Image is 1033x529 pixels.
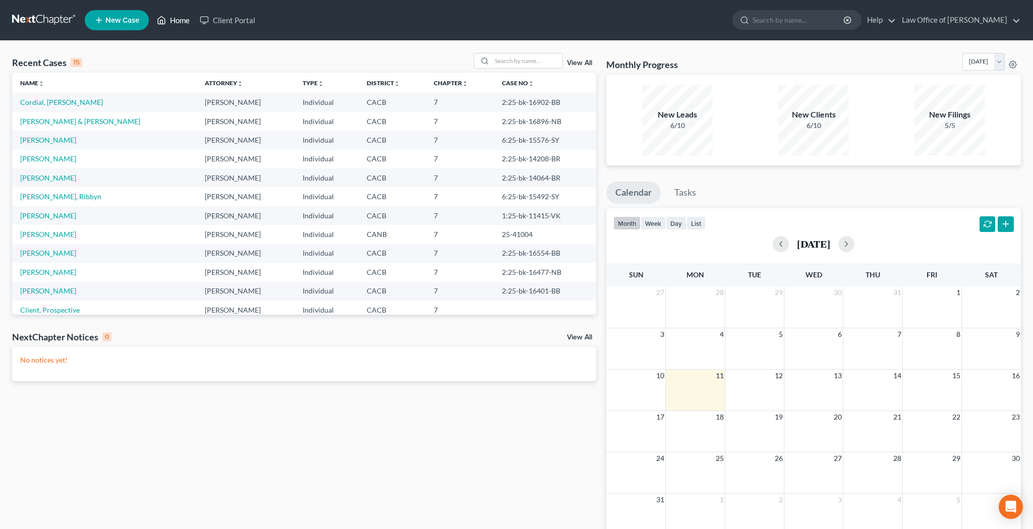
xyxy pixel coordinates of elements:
[833,286,843,299] span: 30
[197,282,295,301] td: [PERSON_NAME]
[494,150,596,168] td: 2:25-bk-14208-BR
[12,331,111,343] div: NextChapter Notices
[774,452,784,464] span: 26
[20,268,76,276] a: [PERSON_NAME]
[686,216,706,230] button: list
[655,452,665,464] span: 24
[665,182,705,204] a: Tasks
[999,495,1023,519] div: Open Intercom Messenger
[655,286,665,299] span: 27
[295,282,359,301] td: Individual
[655,411,665,423] span: 17
[20,117,140,126] a: [PERSON_NAME] & [PERSON_NAME]
[426,112,494,131] td: 7
[359,168,426,187] td: CACB
[896,494,902,506] span: 4
[359,93,426,111] td: CACB
[606,182,661,204] a: Calendar
[797,239,830,249] h2: [DATE]
[642,109,713,121] div: New Leads
[426,206,494,225] td: 7
[1011,411,1021,423] span: 23
[629,270,644,279] span: Sun
[197,93,295,111] td: [PERSON_NAME]
[426,244,494,263] td: 7
[494,187,596,206] td: 6:25-bk-15492-SY
[778,494,784,506] span: 2
[892,370,902,382] span: 14
[715,452,725,464] span: 25
[394,81,400,87] i: unfold_more
[367,79,400,87] a: Districtunfold_more
[892,452,902,464] span: 28
[71,58,82,67] div: 15
[1015,328,1021,340] span: 9
[359,225,426,244] td: CANB
[896,328,902,340] span: 7
[105,17,139,24] span: New Case
[778,109,849,121] div: New Clients
[806,270,822,279] span: Wed
[152,11,195,29] a: Home
[715,370,725,382] span: 11
[655,494,665,506] span: 31
[753,11,845,29] input: Search by name...
[205,79,243,87] a: Attorneyunfold_more
[719,494,725,506] span: 1
[20,173,76,182] a: [PERSON_NAME]
[567,334,592,341] a: View All
[426,168,494,187] td: 7
[426,131,494,149] td: 7
[295,112,359,131] td: Individual
[985,270,998,279] span: Sat
[197,301,295,319] td: [PERSON_NAME]
[197,168,295,187] td: [PERSON_NAME]
[102,332,111,341] div: 0
[462,81,468,87] i: unfold_more
[20,79,44,87] a: Nameunfold_more
[20,154,76,163] a: [PERSON_NAME]
[426,282,494,301] td: 7
[20,98,103,106] a: Cordial, [PERSON_NAME]
[426,150,494,168] td: 7
[197,150,295,168] td: [PERSON_NAME]
[528,81,534,87] i: unfold_more
[20,249,76,257] a: [PERSON_NAME]
[295,131,359,149] td: Individual
[914,109,985,121] div: New Filings
[359,301,426,319] td: CACB
[914,121,985,131] div: 5/5
[494,244,596,263] td: 2:25-bk-16554-BB
[774,286,784,299] span: 29
[494,131,596,149] td: 6:25-bk-15576-SY
[197,225,295,244] td: [PERSON_NAME]
[359,244,426,263] td: CACB
[833,452,843,464] span: 27
[303,79,324,87] a: Typeunfold_more
[20,306,80,314] a: Client, Prospective
[502,79,534,87] a: Case Nounfold_more
[195,11,260,29] a: Client Portal
[295,244,359,263] td: Individual
[686,270,704,279] span: Mon
[12,56,82,69] div: Recent Cases
[197,131,295,149] td: [PERSON_NAME]
[892,411,902,423] span: 21
[197,112,295,131] td: [PERSON_NAME]
[494,263,596,281] td: 2:25-bk-16477-NB
[237,81,243,87] i: unfold_more
[318,81,324,87] i: unfold_more
[606,58,678,71] h3: Monthly Progress
[927,270,937,279] span: Fri
[951,452,961,464] span: 29
[748,270,761,279] span: Tue
[897,11,1020,29] a: Law Office of [PERSON_NAME]
[295,168,359,187] td: Individual
[666,216,686,230] button: day
[892,286,902,299] span: 31
[642,121,713,131] div: 6/10
[20,136,76,144] a: [PERSON_NAME]
[494,206,596,225] td: 1:25-bk-11415-VK
[197,187,295,206] td: [PERSON_NAME]
[295,150,359,168] td: Individual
